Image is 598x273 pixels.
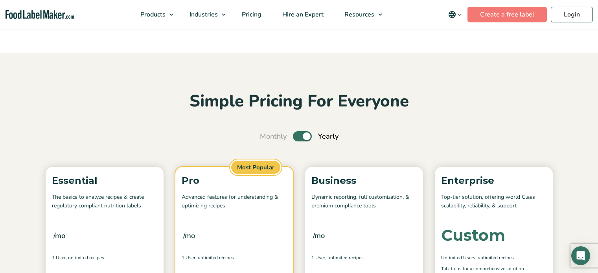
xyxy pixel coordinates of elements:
label: Toggle [293,131,312,141]
span: 1 User [311,254,325,261]
span: 1 User [52,254,66,261]
span: Monthly [260,131,287,142]
span: Pricing [239,10,262,19]
span: 1 User [182,254,195,261]
span: , Unlimited Recipes [66,254,104,261]
h2: Simple Pricing For Everyone [42,91,557,112]
a: Login [551,7,593,22]
span: /mo [53,230,65,241]
span: /mo [183,230,195,241]
div: Custom [441,227,505,243]
p: Business [311,173,417,188]
p: Essential [52,173,157,188]
span: , Unlimited Recipes [195,254,234,261]
a: Create a free label [467,7,547,22]
p: Pro [182,173,287,188]
span: Yearly [318,131,339,142]
span: Products [138,10,166,19]
span: , Unlimited Recipes [325,254,364,261]
span: Resources [342,10,375,19]
span: Hire an Expert [280,10,324,19]
p: Dynamic reporting, full customization, & premium compliance tools [311,193,417,211]
p: Advanced features for understanding & optimizing recipes [182,193,287,211]
span: /mo [313,230,325,241]
span: Most Popular [230,159,282,176]
span: Unlimited Users [441,254,475,261]
span: , Unlimited Recipes [475,254,514,261]
div: Open Intercom Messenger [571,246,590,265]
p: Enterprise [441,173,546,188]
p: Top-tier solution, offering world Class scalability, reliability, & support [441,193,546,211]
p: The basics to analyze recipes & create regulatory compliant nutrition labels [52,193,157,211]
span: Industries [187,10,219,19]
